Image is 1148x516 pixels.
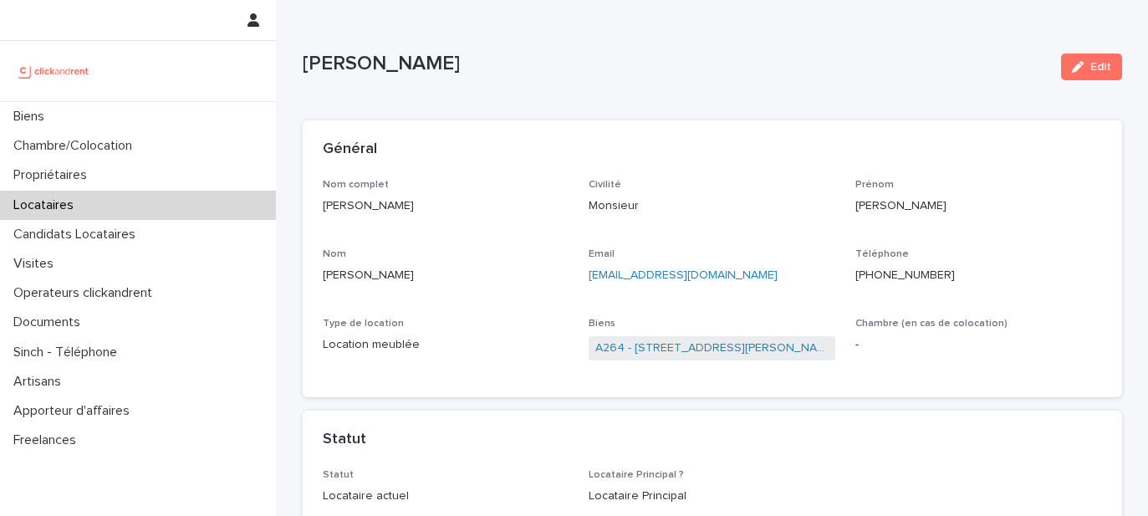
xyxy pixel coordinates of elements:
[323,249,346,259] span: Nom
[7,138,145,154] p: Chambre/Colocation
[7,432,89,448] p: Freelances
[1090,61,1111,73] span: Edit
[323,431,366,449] h2: Statut
[1061,54,1122,80] button: Edit
[323,319,404,329] span: Type de location
[589,197,835,215] p: Monsieur
[323,140,377,159] h2: Général
[855,319,1008,329] span: Chambre (en cas de colocation)
[855,180,894,190] span: Prénom
[323,267,569,284] p: [PERSON_NAME]
[7,256,67,272] p: Visites
[855,267,1102,284] p: [PHONE_NUMBER]
[7,314,94,330] p: Documents
[323,470,354,480] span: Statut
[13,54,94,88] img: UCB0brd3T0yccxBKYDjQ
[855,197,1102,215] p: [PERSON_NAME]
[589,470,684,480] span: Locataire Principal ?
[595,340,829,357] a: A264 - [STREET_ADDRESS][PERSON_NAME]
[855,336,1102,354] p: -
[589,249,615,259] span: Email
[7,109,58,125] p: Biens
[589,319,615,329] span: Biens
[7,167,100,183] p: Propriétaires
[323,197,569,215] p: [PERSON_NAME]
[7,227,149,243] p: Candidats Locataires
[7,345,130,360] p: Sinch - Téléphone
[7,285,166,301] p: Operateurs clickandrent
[589,488,835,505] p: Locataire Principal
[7,197,87,213] p: Locataires
[589,180,621,190] span: Civilité
[589,269,778,281] a: [EMAIL_ADDRESS][DOMAIN_NAME]
[323,488,569,505] p: Locataire actuel
[323,336,569,354] p: Location meublée
[7,374,74,390] p: Artisans
[323,180,389,190] span: Nom complet
[303,52,1048,76] p: [PERSON_NAME]
[7,403,143,419] p: Apporteur d'affaires
[855,249,909,259] span: Téléphone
